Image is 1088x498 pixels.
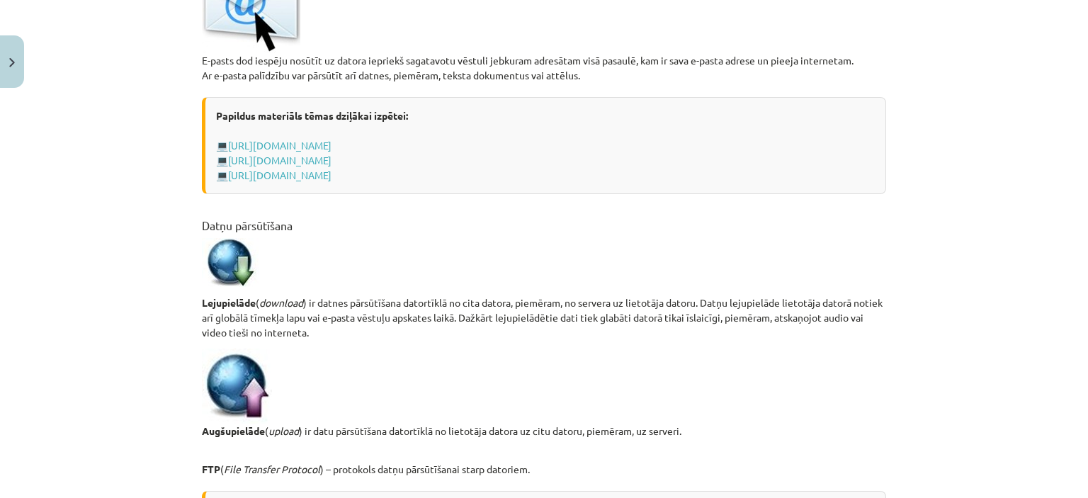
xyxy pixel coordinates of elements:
a: [URL][DOMAIN_NAME] [228,169,331,181]
a: [URL][DOMAIN_NAME] [228,139,331,152]
strong: Lejupielāde [202,296,256,309]
img: icon-close-lesson-0947bae3869378f0d4975bcd49f059093ad1ed9edebbc8119c70593378902aed.svg [9,58,15,67]
a: [URL][DOMAIN_NAME] [228,154,331,166]
em: download [259,296,303,309]
div: 💻 💻 💻 [202,97,886,194]
strong: Papildus materiāls tēmas dziļākai izpētei: [216,109,408,122]
em: upload [268,424,299,437]
p: ( ) ir datu pārsūtīšana datortīklā no lietotāja datora uz citu datoru, piemēram, uz serveri. [202,349,886,453]
p: ( ) – protokols datņu pārsūtīšanai starp datoriem. [202,462,886,477]
h3: Datņu pārsūtīšana [202,208,886,234]
em: File Transfer Protocol [224,463,320,475]
p: ( ) ir datnes pārsūtīšana datortīklā no cita datora, piemēram, no servera uz lietotāja datoru. Da... [202,295,886,340]
strong: FTP [202,463,220,475]
strong: Augšupielāde [202,424,265,437]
